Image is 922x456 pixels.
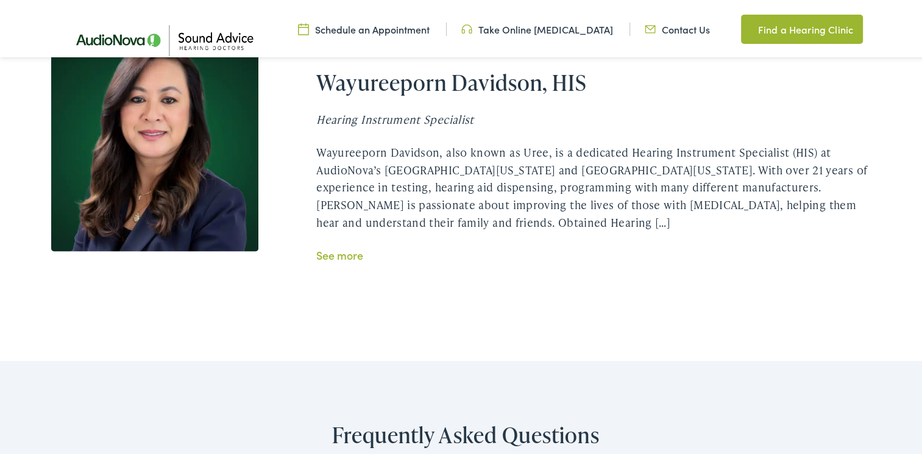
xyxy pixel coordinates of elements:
h2: Wayureeporn Davidson, HIS [316,67,880,93]
img: Calendar icon in a unique green color, symbolizing scheduling or date-related features. [298,20,309,34]
img: Map pin icon in a unique green color, indicating location-related features or services. [741,20,752,34]
a: Schedule an Appointment [298,20,430,34]
img: Headphone icon in a unique green color, suggesting audio-related services or features. [461,20,472,34]
a: See more [316,245,363,260]
h2: Frequently Asked Questions [37,419,894,446]
a: Take Online [MEDICAL_DATA] [461,20,613,34]
a: Contact Us [645,20,710,34]
a: Find a Hearing Clinic [741,12,863,41]
img: Icon representing mail communication in a unique green color, indicative of contact or communicat... [645,20,656,34]
i: Hearing Instrument Specialist [316,109,473,124]
div: Wayureeporn Davidson, also known as Uree, is a dedicated Hearing Instrument Specialist (HIS) at A... [316,141,880,229]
